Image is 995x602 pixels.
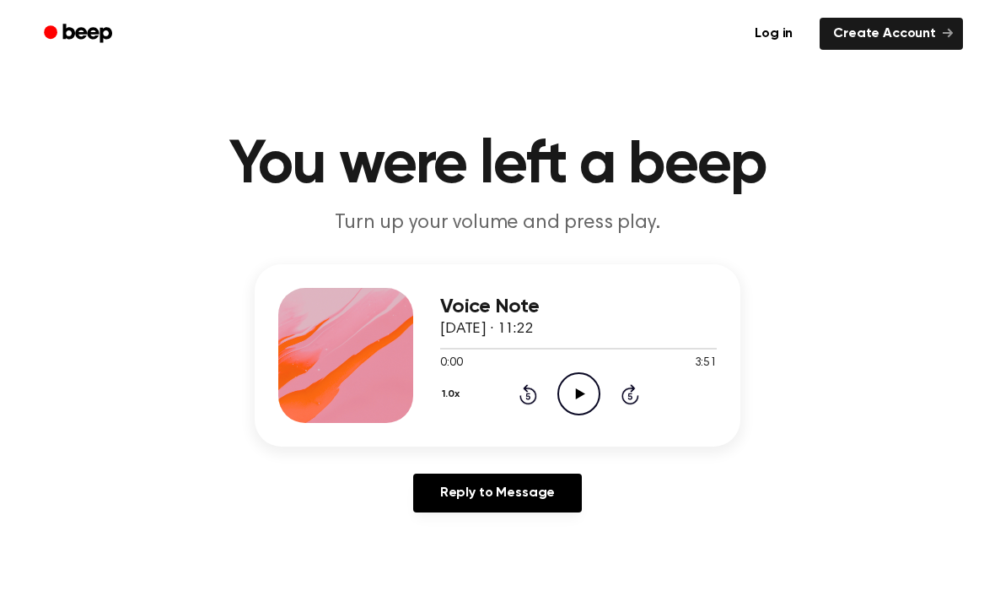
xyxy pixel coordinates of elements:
a: Reply to Message [413,474,582,513]
a: Create Account [820,18,963,50]
a: Log in [738,14,809,53]
h1: You were left a beep [66,135,929,196]
h3: Voice Note [440,296,717,318]
span: 3:51 [695,355,717,372]
span: [DATE] · 11:22 [440,322,533,337]
span: 0:00 [440,355,462,372]
button: 1.0x [440,380,465,409]
p: Turn up your volume and press play. [174,209,821,237]
a: Beep [32,18,127,51]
